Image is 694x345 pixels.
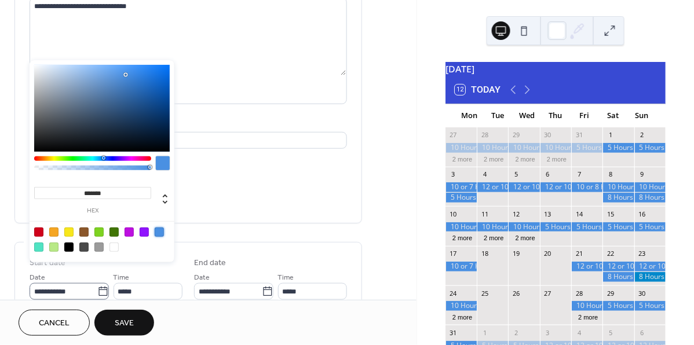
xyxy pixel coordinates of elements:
div: 12 or 10 or 8 Hours [571,262,602,271]
button: 2 more [479,232,508,242]
div: #B8E986 [49,243,59,252]
div: 6 [638,328,646,337]
div: 5 Hours [540,222,571,232]
div: 12 [512,210,520,218]
div: 10 or 7 Hours [445,262,477,271]
span: Time [114,272,130,284]
div: 5 Hours [445,193,477,203]
div: Location [30,118,345,130]
div: 5 [512,170,520,179]
div: 23 [638,249,646,258]
div: 14 [575,210,583,218]
div: 21 [575,249,583,258]
div: 31 [575,131,583,140]
div: 30 [638,289,646,298]
div: 10 Hours. [508,143,539,153]
div: #D0021B [34,227,43,237]
div: Tue [484,104,513,127]
div: 5 Hours [634,301,666,311]
div: 8 Hours [634,193,666,203]
div: #F5A623 [49,227,59,237]
div: 28 [575,289,583,298]
div: 22 [606,249,615,258]
span: Time [278,272,294,284]
button: Save [94,310,154,336]
div: #9013FE [140,227,149,237]
div: 8 Hours [602,272,634,282]
div: 18 [480,249,489,258]
div: #8B572A [79,227,89,237]
div: 10 Hours [445,143,477,153]
div: 4 [575,328,583,337]
div: 5 Hours [571,143,602,153]
div: #7ED321 [94,227,104,237]
div: 20 [543,249,552,258]
div: 10 Hours [445,222,477,232]
div: 10 Hours [540,143,571,153]
div: 7 [575,170,583,179]
div: 5 Hours [634,222,666,232]
div: 5 Hours [571,222,602,232]
div: 28 [480,131,489,140]
div: #9B9B9B [94,243,104,252]
div: #4A90E2 [155,227,164,237]
div: 6 [543,170,552,179]
div: 5 Hours [634,143,666,153]
div: 10 Hours [508,222,539,232]
button: Cancel [19,310,90,336]
div: 27 [543,289,552,298]
div: 11 [480,210,489,218]
button: 2 more [542,153,571,163]
div: 29 [512,131,520,140]
div: 30 [543,131,552,140]
div: #F8E71C [64,227,74,237]
div: 27 [449,131,458,140]
div: 10 Hours [477,143,508,153]
label: hex [34,208,151,214]
button: 2 more [511,232,540,242]
div: Sat [599,104,628,127]
div: 9 [638,170,646,179]
div: 3 [449,170,458,179]
div: 12 or 10 or 8 Hours [477,182,508,192]
span: Cancel [39,318,70,330]
div: #BD10E0 [125,227,134,237]
div: #000000 [64,243,74,252]
div: End date [194,257,227,269]
div: 10 or 8 Hours [571,182,602,192]
div: 31 [449,328,458,337]
div: 10 Hours [477,222,508,232]
div: 10 Hours [602,182,634,192]
div: Sun [627,104,656,127]
div: 10 Hours [445,301,477,311]
div: Wed [512,104,541,127]
span: Save [115,318,134,330]
div: 1 [606,131,615,140]
div: #FFFFFF [109,243,119,252]
div: #50E3C2 [34,243,43,252]
div: 1 [480,328,489,337]
div: 26 [512,289,520,298]
div: #4A4A4A [79,243,89,252]
span: Date [194,272,210,284]
div: 12 or 10 or 8 Hours [508,182,539,192]
div: 2 [512,328,520,337]
div: 12 or 10 or 8 Hours [540,182,571,192]
div: 8 Hours [634,272,666,282]
div: 2 [638,131,646,140]
div: 29 [606,289,615,298]
div: 8 [606,170,615,179]
span: Date [30,272,45,284]
div: 5 Hours [602,301,634,311]
div: [DATE] [445,62,666,76]
div: #417505 [109,227,119,237]
div: 4 [480,170,489,179]
div: 24 [449,289,458,298]
div: 12 or 10 Hours [602,262,634,271]
div: 3 [543,328,552,337]
button: 2 more [448,232,477,242]
div: Fri [570,104,599,127]
div: 25 [480,289,489,298]
div: 5 Hours [602,222,634,232]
